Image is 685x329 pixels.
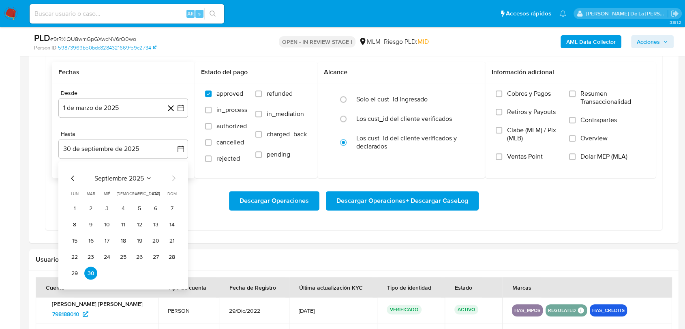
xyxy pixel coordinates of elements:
a: 59873969b50bdc8284321669f59c2734 [58,44,156,52]
button: AML Data Collector [561,35,621,48]
span: Riesgo PLD: [384,37,429,46]
input: Buscar usuario o caso... [30,9,224,19]
span: # 9rRXIQU8wmGpGXwcNV6rQ0wo [50,35,136,43]
span: s [198,10,201,17]
span: Acciones [637,35,660,48]
p: OPEN - IN REVIEW STAGE I [279,36,355,47]
button: Acciones [631,35,674,48]
button: search-icon [204,8,221,19]
div: MLM [359,37,381,46]
b: AML Data Collector [566,35,616,48]
a: Salir [670,9,679,18]
b: Person ID [34,44,56,52]
span: 3.161.2 [669,19,681,26]
h2: Usuarios Asociados [36,256,672,264]
span: Accesos rápidos [506,9,551,18]
span: Alt [187,10,194,17]
a: Notificaciones [559,10,566,17]
span: MID [417,37,429,46]
p: javier.gutierrez@mercadolibre.com.mx [586,10,668,17]
b: PLD [34,31,50,44]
